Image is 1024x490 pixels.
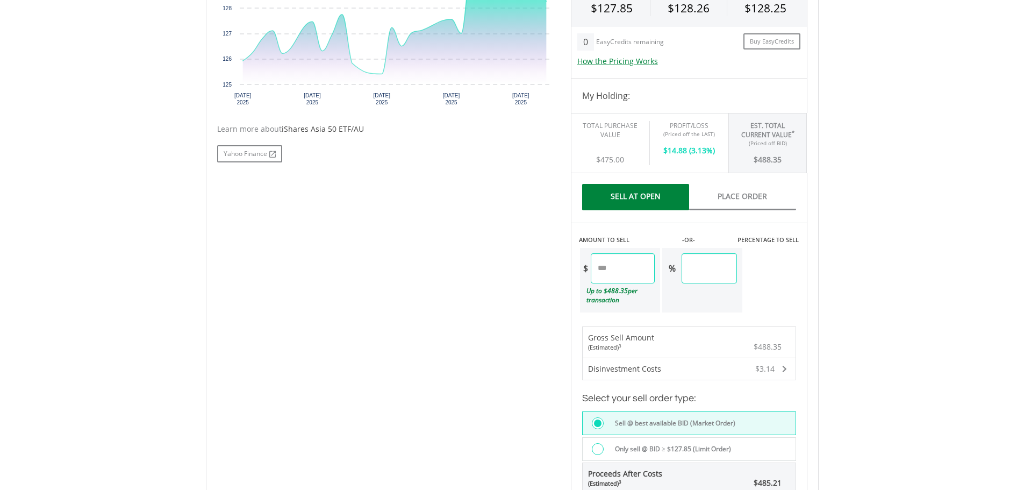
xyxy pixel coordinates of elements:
span: Proceeds After Costs [588,468,662,488]
label: Sell @ best available BID (Market Order) [608,417,735,429]
text: [DATE] 2025 [512,93,529,105]
span: iShares Asia 50 ETF/AU [282,124,364,134]
div: $ [737,147,799,165]
div: (Priced off the LAST) [658,130,720,138]
div: 0 [577,33,594,51]
text: 128 [223,5,232,11]
label: Only sell @ BID ≥ $127.85 (Limit Order) [608,443,731,455]
text: 126 [223,56,232,62]
div: (Priced off BID) [737,139,799,147]
h4: My Holding: [582,89,796,102]
a: How the Pricing Works [577,56,658,66]
a: Sell At Open [582,184,689,210]
a: Yahoo Finance [217,145,282,162]
text: [DATE] 2025 [442,93,460,105]
text: [DATE] 2025 [373,93,390,105]
div: Total Purchase Value [579,121,641,139]
div: $ [658,138,720,156]
span: $488.35 [754,342,782,352]
span: $485.21 [754,478,782,488]
div: (Estimated) [588,479,662,488]
div: Gross Sell Amount [588,332,654,352]
div: Up to $ per transaction [580,283,655,307]
div: EasyCredits remaining [596,38,664,47]
span: $127.85 [591,1,633,16]
div: % [662,253,682,283]
span: Disinvestment Costs [588,364,661,374]
label: -OR- [682,236,695,244]
span: 488.35 [758,154,782,165]
span: 14.88 (3.13%) [668,145,715,155]
span: $3.14 [755,364,775,374]
div: Est. Total Current Value [737,121,799,139]
text: [DATE] 2025 [304,93,321,105]
span: 488.35 [607,286,628,295]
sup: 3 [619,479,621,485]
div: Learn more about [217,124,555,134]
span: $128.25 [744,1,786,16]
text: [DATE] 2025 [234,93,251,105]
span: $475.00 [596,154,624,165]
div: $ [580,253,591,283]
div: (Estimated) [588,343,654,352]
text: 125 [223,82,232,88]
sup: 3 [619,343,621,349]
text: 127 [223,31,232,37]
a: Buy EasyCredits [743,33,800,50]
label: PERCENTAGE TO SELL [737,236,799,244]
div: Profit/Loss [658,121,720,130]
a: Place Order [689,184,796,210]
h3: Select your sell order type: [582,391,796,406]
label: AMOUNT TO SELL [579,236,629,244]
span: $128.26 [668,1,710,16]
